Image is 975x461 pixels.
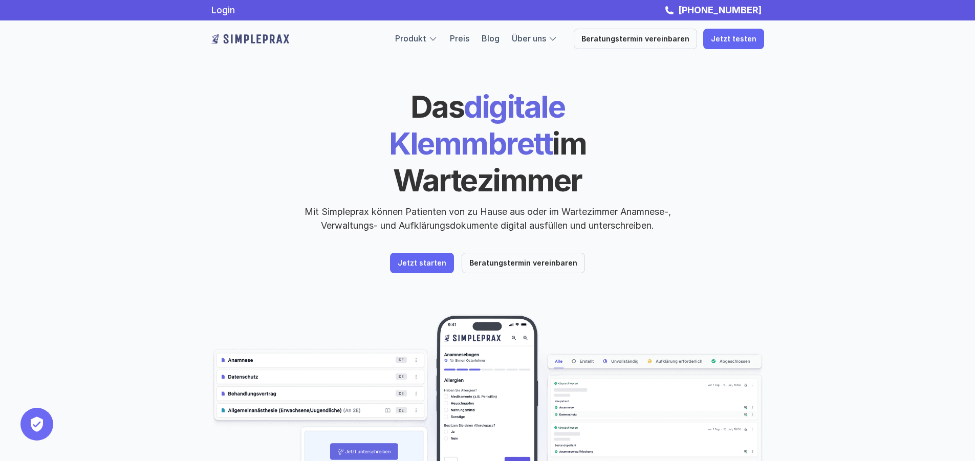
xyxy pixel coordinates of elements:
p: Beratungstermin vereinbaren [469,259,577,268]
h1: digitale Klemmbrett [311,88,664,199]
p: Mit Simpleprax können Patienten von zu Hause aus oder im Wartezimmer Anamnese-, Verwaltungs- und ... [296,205,680,232]
strong: [PHONE_NUMBER] [678,5,762,15]
a: Blog [482,33,500,43]
p: Jetzt testen [711,35,756,43]
span: Das [410,88,464,125]
span: im Wartezimmer [393,125,592,199]
a: Produkt [395,33,426,43]
p: Beratungstermin vereinbaren [581,35,689,43]
a: Beratungstermin vereinbaren [574,29,697,49]
a: Über uns [512,33,546,43]
a: Login [211,5,235,15]
a: [PHONE_NUMBER] [676,5,764,15]
a: Jetzt starten [390,253,454,273]
a: Jetzt testen [703,29,764,49]
a: Preis [450,33,469,43]
p: Jetzt starten [398,259,446,268]
a: Beratungstermin vereinbaren [462,253,585,273]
